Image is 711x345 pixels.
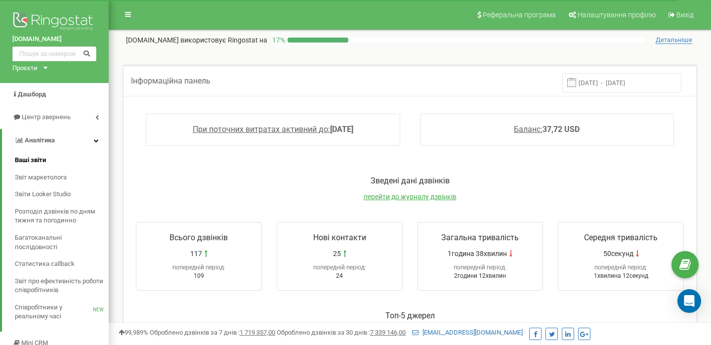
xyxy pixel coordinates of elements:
[514,125,580,134] a: Баланс:37,72 USD
[15,299,109,325] a: Співробітники у реальному часіNEW
[193,125,330,134] span: При поточних витратах активний до:
[514,125,543,134] span: Баланс:
[12,64,38,73] div: Проєкти
[370,329,406,336] u: 7 339 146,00
[180,36,267,44] span: використовує Ringostat на
[412,329,523,336] a: [EMAIL_ADDRESS][DOMAIN_NAME]
[131,76,210,86] span: Інформаційна панель
[364,193,457,201] a: перейти до журналу дзвінків
[441,233,519,242] span: Загальна тривалість
[454,264,506,271] span: попередній період:
[119,329,148,336] span: 99,989%
[126,35,267,45] p: [DOMAIN_NAME]
[15,303,93,321] span: Співробітники у реальному часі
[12,46,96,61] input: Пошук за номером
[18,90,46,98] span: Дашборд
[594,264,647,271] span: попередній період:
[15,186,109,203] a: Звіти Looker Studio
[150,329,275,336] span: Оброблено дзвінків за 7 днів :
[313,264,366,271] span: попередній період:
[240,329,275,336] u: 1 719 357,00
[190,249,202,259] span: 117
[15,229,109,256] a: Багатоканальні послідовності
[2,129,109,152] a: Аналiтика
[594,272,648,279] span: 1хвилина 12секунд
[578,11,656,19] span: Налаштування профілю
[15,273,109,299] a: Звіт про ефективність роботи співробітників
[336,272,343,279] span: 24
[277,329,406,336] span: Оброблено дзвінків за 30 днів :
[172,264,225,271] span: попередній період:
[169,233,228,242] span: Всього дзвінків
[371,176,450,185] span: Зведені дані дзвінків
[267,35,288,45] p: 17 %
[483,11,556,19] span: Реферальна програма
[385,311,435,320] span: Toп-5 джерел
[15,169,109,186] a: Звіт маркетолога
[15,152,109,169] a: Ваші звіти
[333,249,341,259] span: 25
[15,277,104,295] span: Звіт про ефективність роботи співробітників
[25,136,55,144] span: Аналiтика
[15,203,109,229] a: Розподіл дзвінків по дням тижня та погодинно
[454,272,506,279] span: 2години 12хвилин
[15,259,75,269] span: Статистика callback
[12,35,96,44] a: [DOMAIN_NAME]
[15,256,109,273] a: Статистика callback
[656,36,692,44] span: Детальніше
[313,233,366,242] span: Нові контакти
[676,11,694,19] span: Вихід
[448,249,507,259] span: 1година 38хвилин
[603,249,633,259] span: 50секунд
[15,190,71,199] span: Звіти Looker Studio
[677,289,701,313] div: Open Intercom Messenger
[584,233,658,242] span: Середня тривалість
[194,272,204,279] span: 109
[15,173,67,182] span: Звіт маркетолога
[12,10,96,35] img: Ringostat logo
[15,207,104,225] span: Розподіл дзвінків по дням тижня та погодинно
[193,125,353,134] a: При поточних витратах активний до:[DATE]
[15,233,104,252] span: Багатоканальні послідовності
[22,113,71,121] span: Центр звернень
[15,156,46,165] span: Ваші звіти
